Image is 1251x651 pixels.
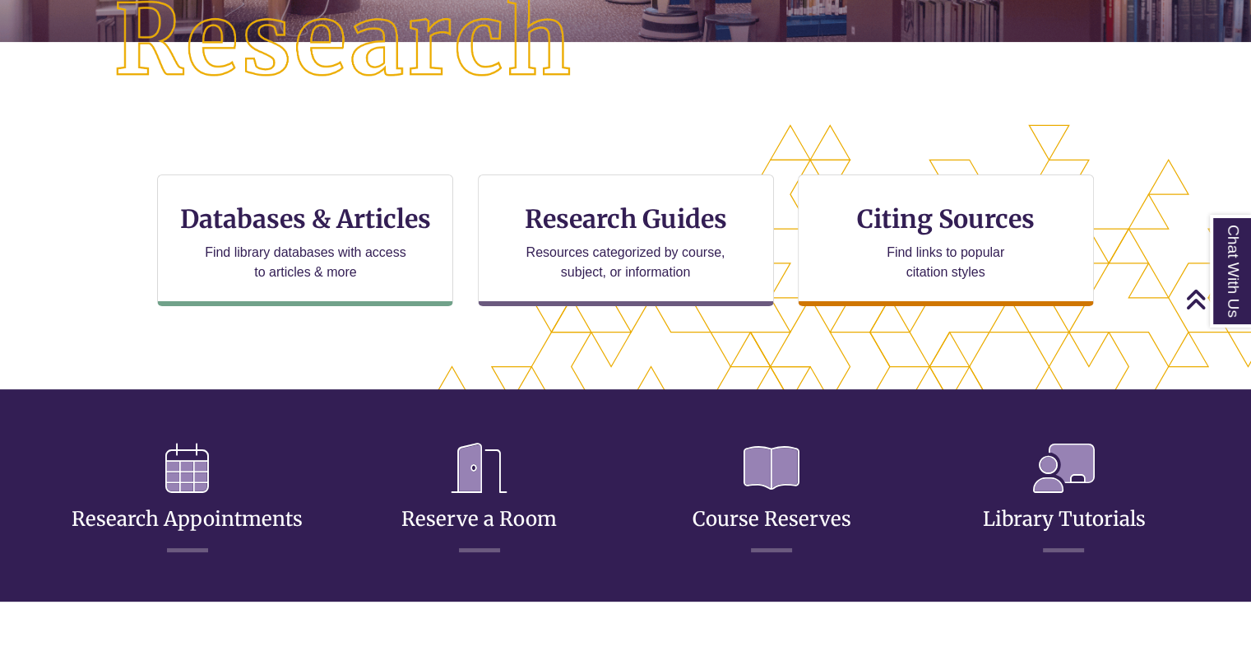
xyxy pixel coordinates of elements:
a: Reserve a Room [401,467,557,532]
h3: Research Guides [492,203,760,235]
a: Research Guides Resources categorized by course, subject, or information [478,174,774,306]
p: Find links to popular citation styles [865,243,1026,282]
a: Research Appointments [72,467,303,532]
a: Back to Top [1185,288,1247,310]
p: Resources categorized by course, subject, or information [518,243,733,282]
h3: Databases & Articles [171,203,439,235]
a: Course Reserves [693,467,851,532]
p: Find library databases with access to articles & more [198,243,413,282]
a: Citing Sources Find links to popular citation styles [798,174,1094,306]
h3: Citing Sources [846,203,1046,235]
a: Library Tutorials [982,467,1145,532]
a: Databases & Articles Find library databases with access to articles & more [157,174,453,306]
